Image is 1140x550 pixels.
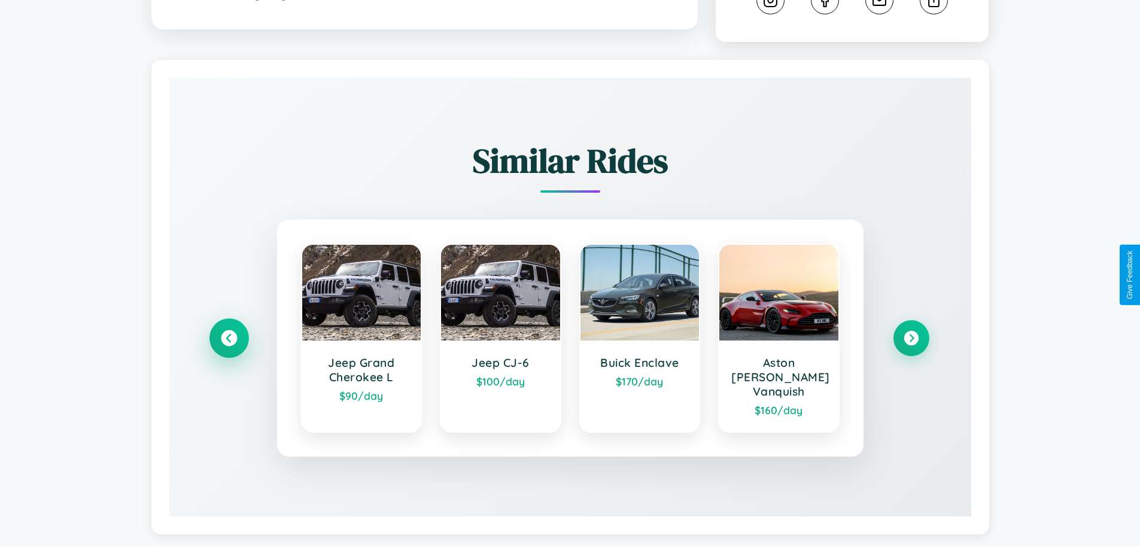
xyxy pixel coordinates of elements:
[592,355,688,370] h3: Buick Enclave
[592,375,688,388] div: $ 170 /day
[579,244,701,433] a: Buick Enclave$170/day
[440,244,561,433] a: Jeep CJ-6$100/day
[301,244,422,433] a: Jeep Grand Cherokee L$90/day
[731,403,826,417] div: $ 160 /day
[453,375,548,388] div: $ 100 /day
[314,355,409,384] h3: Jeep Grand Cherokee L
[211,138,929,184] h2: Similar Rides
[314,389,409,402] div: $ 90 /day
[1126,251,1134,299] div: Give Feedback
[731,355,826,399] h3: Aston [PERSON_NAME] Vanquish
[453,355,548,370] h3: Jeep CJ-6
[718,244,840,433] a: Aston [PERSON_NAME] Vanquish$160/day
